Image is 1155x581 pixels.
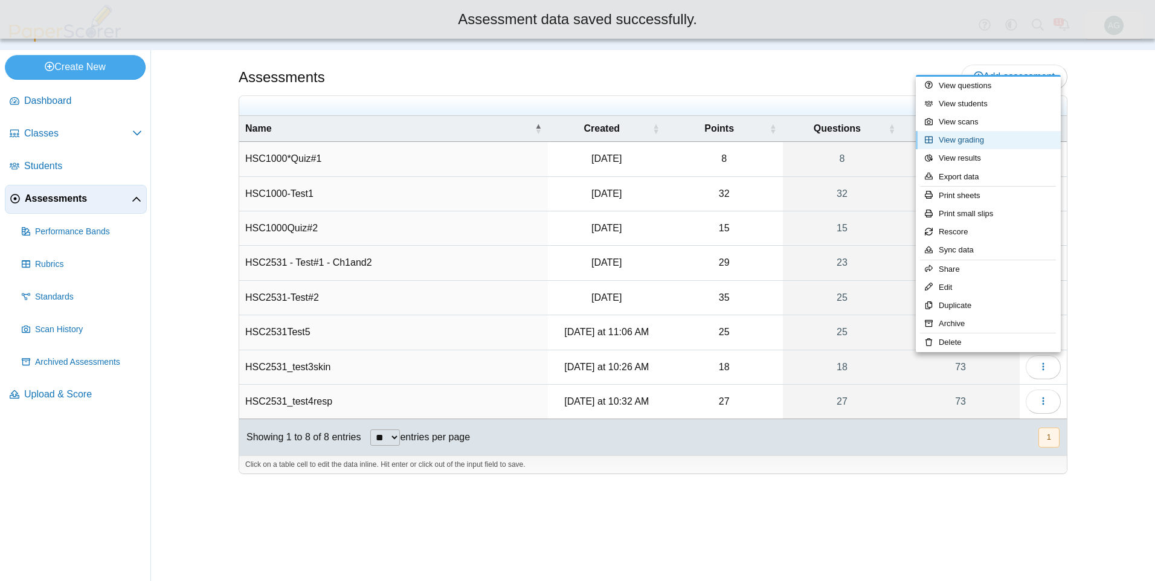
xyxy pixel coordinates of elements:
[1037,428,1060,448] nav: pagination
[245,122,532,135] span: Name
[783,142,902,176] a: 8
[239,315,548,350] td: HSC2531Test5
[961,65,1067,89] a: Add assessment
[916,187,1061,205] a: Print sheets
[17,315,147,344] a: Scan History
[901,246,1020,280] a: 78
[239,455,1067,473] div: Click on a table cell to edit the data inline. Hit enter or click out of the input field to save.
[5,33,126,43] a: PaperScorer
[35,291,142,303] span: Standards
[35,356,142,368] span: Archived Assessments
[24,388,142,401] span: Upload & Score
[564,396,649,406] time: Oct 1, 2025 at 10:32 AM
[789,122,886,135] span: Questions
[564,362,649,372] time: Oct 1, 2025 at 10:26 AM
[916,333,1061,351] a: Delete
[5,87,147,116] a: Dashboard
[239,385,548,419] td: HSC2531_test4resp
[666,246,783,280] td: 29
[916,315,1061,333] a: Archive
[916,297,1061,315] a: Duplicate
[17,348,147,377] a: Archived Assessments
[591,153,622,164] time: Sep 1, 2025 at 5:37 PM
[916,131,1061,149] a: View grading
[907,122,1004,135] span: Students
[783,177,902,211] a: 32
[591,223,622,233] time: Sep 16, 2025 at 11:13 PM
[783,385,902,419] a: 27
[17,250,147,279] a: Rubrics
[901,385,1020,419] a: 73
[901,315,1020,349] a: 0
[24,159,142,173] span: Students
[916,223,1061,241] a: Rescore
[17,283,147,312] a: Standards
[916,241,1061,259] a: Sync data
[672,122,767,135] span: Points
[5,152,147,181] a: Students
[666,211,783,246] td: 15
[916,77,1061,95] a: View questions
[5,120,147,149] a: Classes
[25,192,132,205] span: Assessments
[239,350,548,385] td: HSC2531_test3skin
[916,95,1061,113] a: View students
[770,123,777,135] span: Points : Activate to sort
[554,122,650,135] span: Created
[666,281,783,315] td: 35
[916,260,1061,278] a: Share
[5,55,146,79] a: Create New
[35,226,142,238] span: Performance Bands
[35,258,142,271] span: Rubrics
[9,9,1146,30] div: Assessment data saved successfully.
[901,350,1020,384] a: 73
[591,292,622,303] time: Sep 16, 2025 at 8:57 PM
[901,177,1020,211] a: 49
[783,211,902,245] a: 15
[24,127,132,140] span: Classes
[239,211,548,246] td: HSC1000Quiz#2
[974,71,1055,82] span: Add assessment
[239,281,548,315] td: HSC2531-Test#2
[535,123,542,135] span: Name : Activate to invert sorting
[239,67,325,88] h1: Assessments
[783,281,902,315] a: 25
[783,315,902,349] a: 25
[783,350,902,384] a: 18
[916,113,1061,131] a: View scans
[239,419,361,455] div: Showing 1 to 8 of 8 entries
[666,177,783,211] td: 32
[888,123,895,135] span: Questions : Activate to sort
[901,142,1020,176] a: 0
[916,205,1061,223] a: Print small slips
[239,246,548,280] td: HSC2531 - Test#1 - Ch1and2
[239,142,548,176] td: HSC1000*Quiz#1
[652,123,660,135] span: Created : Activate to sort
[783,246,902,280] a: 23
[24,94,142,108] span: Dashboard
[916,149,1061,167] a: View results
[666,385,783,419] td: 27
[916,278,1061,297] a: Edit
[901,211,1020,245] a: 60
[400,432,470,442] label: entries per page
[35,324,142,336] span: Scan History
[901,281,1020,315] a: 52
[666,142,783,176] td: 8
[916,168,1061,186] a: Export data
[591,188,622,199] time: Sep 30, 2025 at 7:39 AM
[1038,428,1060,448] button: 1
[666,350,783,385] td: 18
[666,315,783,350] td: 25
[5,185,147,214] a: Assessments
[564,327,649,337] time: Oct 6, 2025 at 11:06 AM
[17,217,147,246] a: Performance Bands
[239,177,548,211] td: HSC1000-Test1
[5,380,147,409] a: Upload & Score
[591,257,622,268] time: Sep 7, 2025 at 1:03 PM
